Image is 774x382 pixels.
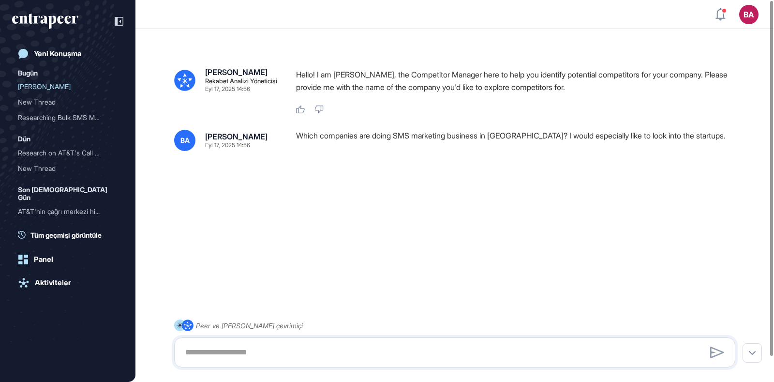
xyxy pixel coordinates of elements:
[18,230,123,240] a: Tüm geçmişi görüntüle
[18,110,118,125] div: Researching Bulk SMS Marketing Services in Turkey: Competitors, Pricing, and Market Usage
[30,230,102,240] span: Tüm geçmişi görüntüle
[12,250,123,269] a: Panel
[18,79,118,94] div: Nash
[12,273,123,292] a: Aktiviteler
[35,278,71,287] div: Aktiviteler
[196,320,303,332] div: Peer ve [PERSON_NAME] çevrimiçi
[205,78,277,84] div: Rekabet Analizi Yöneticisi
[12,44,123,63] a: Yeni Konuşma
[12,14,78,29] div: entrapeer-logo
[739,5,759,24] button: BA
[34,49,81,58] div: Yeni Konuşma
[18,94,110,110] div: New Thread
[18,94,118,110] div: New Thread
[18,110,110,125] div: Researching Bulk SMS Mark...
[18,204,110,219] div: AT&T'nin çağrı merkezi hi...
[205,86,250,92] div: Eyl 17, 2025 14:56
[18,145,118,161] div: Research on AT&T's Call Center Model, Employment, Revenue, and EBITDA Figures
[296,68,743,93] p: Hello! I am [PERSON_NAME], the Competitor Manager here to help you identify potential competitors...
[18,79,110,94] div: [PERSON_NAME]
[18,67,38,79] div: Bugün
[18,161,110,176] div: New Thread
[296,130,743,151] div: Which companies are doing SMS marketing business in [GEOGRAPHIC_DATA]? I would especially like to...
[18,161,118,176] div: New Thread
[18,145,110,161] div: Research on AT&T's Call C...
[18,133,30,145] div: Dün
[205,142,250,148] div: Eyl 17, 2025 14:56
[34,255,53,264] div: Panel
[205,133,268,140] div: [PERSON_NAME]
[180,137,190,144] span: BA
[18,204,118,219] div: AT&T'nin çağrı merkezi hizmetinin iç kaynak mı yoksa dış kaynak mı olduğu
[205,68,268,76] div: [PERSON_NAME]
[18,184,118,204] div: Son [DEMOGRAPHIC_DATA] Gün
